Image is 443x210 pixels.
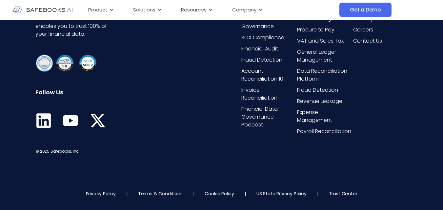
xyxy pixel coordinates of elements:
[245,190,246,197] p: |
[297,48,352,64] a: General Ledger Management
[297,26,334,34] span: Procure to Pay
[133,6,155,14] span: Solutions
[241,86,296,102] a: Invoice Reconciliation
[181,6,207,14] span: Resources
[297,37,352,45] a: VAT and Sales Tax
[138,190,183,197] a: Terms & Conditions
[297,67,352,83] a: Data Reconciliation Platform
[297,26,352,34] a: Procure to Pay
[297,97,342,105] span: Revenue Leakage
[339,3,392,17] a: Get a Demo
[35,7,110,38] p: The Financial Data Governance Platform that enables you to trust 100% of your financial data.
[241,67,296,83] a: Account Reconciliation 101
[241,105,296,129] a: Financial Data Governance Podcast
[241,15,296,30] a: Financial Data Governance
[353,37,382,45] span: Contact Us
[297,37,344,45] span: VAT and Sales Tax
[297,86,352,94] a: Fraud Detection
[241,45,296,53] a: Financial Audit
[350,7,381,13] span: Get a Demo
[241,34,296,42] a: SOX Compliance
[35,148,80,154] span: © 2025 Safebooks, Inc.
[297,127,352,135] a: Payroll Reconciliation
[126,190,128,197] p: |
[241,56,296,64] a: Fraud Detection
[35,89,110,96] h6: Follow Us
[353,26,408,34] a: Careers
[329,190,357,197] a: Trust Center
[297,86,338,94] span: Fraud Detection
[205,190,234,197] a: Cookie Policy
[232,6,256,14] span: Company
[241,45,278,53] span: Financial Audit
[193,190,194,197] p: |
[353,37,408,45] a: Contact Us
[353,26,373,34] span: Careers
[297,108,352,124] a: Expense Management
[83,4,339,16] nav: Menu
[88,6,108,14] span: Product
[297,97,352,105] a: Revenue Leakage
[317,190,318,197] p: |
[83,4,339,16] div: Menu Toggle
[256,190,307,197] a: US State Privacy Policy
[86,190,116,197] a: Privacy Policy
[241,56,282,64] span: Fraud Detection
[241,34,284,42] span: SOX Compliance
